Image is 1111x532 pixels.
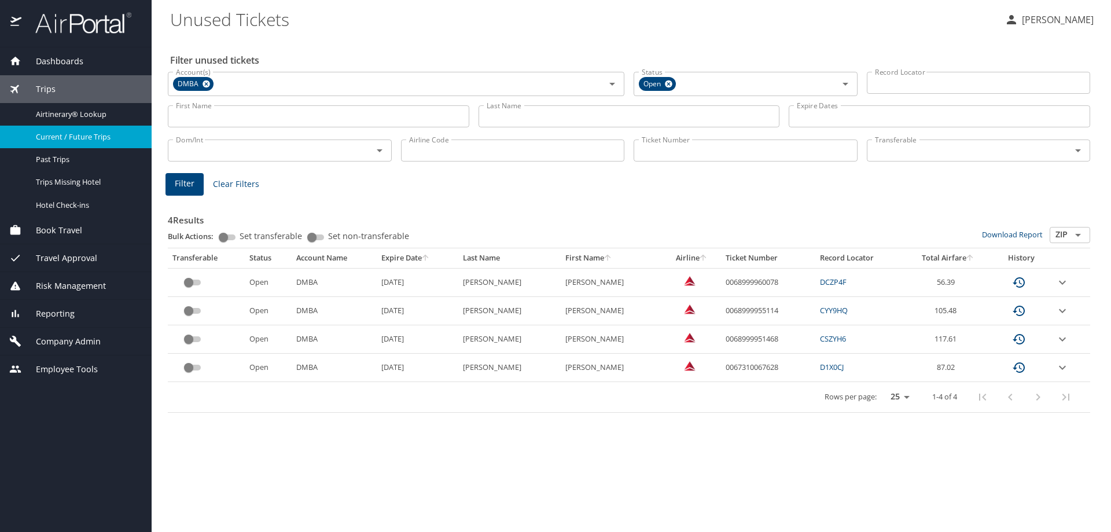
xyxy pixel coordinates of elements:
[328,232,409,240] span: Set non-transferable
[1000,9,1098,30] button: [PERSON_NAME]
[1055,304,1069,318] button: expand row
[292,354,377,382] td: DMBA
[932,393,957,401] p: 1-4 of 4
[173,78,205,90] span: DMBA
[815,248,904,268] th: Record Locator
[10,12,23,34] img: icon-airportal.png
[561,268,663,296] td: [PERSON_NAME]
[23,12,131,34] img: airportal-logo.png
[904,297,992,325] td: 105.48
[292,297,377,325] td: DMBA
[904,354,992,382] td: 87.02
[21,55,83,68] span: Dashboards
[820,362,844,372] a: D1X0CJ
[881,388,914,406] select: rows per page
[982,229,1043,240] a: Download Report
[639,77,676,91] div: Open
[458,297,561,325] td: [PERSON_NAME]
[208,174,264,195] button: Clear Filters
[966,255,974,262] button: sort
[1055,276,1069,289] button: expand row
[1018,13,1094,27] p: [PERSON_NAME]
[422,255,430,262] button: sort
[168,248,1090,413] table: custom pagination table
[721,268,815,296] td: 0068999960078
[213,177,259,192] span: Clear Filters
[168,231,223,241] p: Bulk Actions:
[172,253,240,263] div: Transferable
[721,297,815,325] td: 0068999955114
[604,255,612,262] button: sort
[561,325,663,354] td: [PERSON_NAME]
[684,332,696,343] img: Delta Airlines
[21,363,98,376] span: Employee Tools
[561,248,663,268] th: First Name
[700,255,708,262] button: sort
[21,307,75,320] span: Reporting
[170,51,1092,69] h2: Filter unused tickets
[371,142,388,159] button: Open
[604,76,620,92] button: Open
[458,248,561,268] th: Last Name
[240,232,302,240] span: Set transferable
[292,268,377,296] td: DMBA
[245,325,292,354] td: Open
[165,173,204,196] button: Filter
[561,297,663,325] td: [PERSON_NAME]
[992,248,1051,268] th: History
[21,335,101,348] span: Company Admin
[36,131,138,142] span: Current / Future Trips
[21,83,56,96] span: Trips
[1055,361,1069,375] button: expand row
[1055,332,1069,346] button: expand row
[837,76,854,92] button: Open
[904,268,992,296] td: 56.39
[21,280,106,292] span: Risk Management
[458,268,561,296] td: [PERSON_NAME]
[36,109,138,120] span: Airtinerary® Lookup
[721,248,815,268] th: Ticket Number
[245,248,292,268] th: Status
[245,268,292,296] td: Open
[904,248,992,268] th: Total Airfare
[377,268,458,296] td: [DATE]
[173,77,214,91] div: DMBA
[825,393,877,401] p: Rows per page:
[684,275,696,287] img: Delta Airlines
[175,177,194,191] span: Filter
[377,248,458,268] th: Expire Date
[721,354,815,382] td: 0067310067628
[820,305,848,315] a: CYY9HQ
[170,1,995,37] h1: Unused Tickets
[1070,142,1086,159] button: Open
[377,297,458,325] td: [DATE]
[639,78,668,90] span: Open
[561,354,663,382] td: [PERSON_NAME]
[684,303,696,315] img: Delta Airlines
[36,177,138,188] span: Trips Missing Hotel
[684,360,696,372] img: Delta Airlines
[36,200,138,211] span: Hotel Check-ins
[245,354,292,382] td: Open
[292,325,377,354] td: DMBA
[377,325,458,354] td: [DATE]
[21,224,82,237] span: Book Travel
[458,325,561,354] td: [PERSON_NAME]
[820,333,846,344] a: CSZYH6
[458,354,561,382] td: [PERSON_NAME]
[663,248,721,268] th: Airline
[168,207,1090,227] h3: 4 Results
[721,325,815,354] td: 0068999951468
[1070,227,1086,243] button: Open
[36,154,138,165] span: Past Trips
[377,354,458,382] td: [DATE]
[820,277,847,287] a: DCZP4F
[245,297,292,325] td: Open
[21,252,97,265] span: Travel Approval
[292,248,377,268] th: Account Name
[904,325,992,354] td: 117.61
